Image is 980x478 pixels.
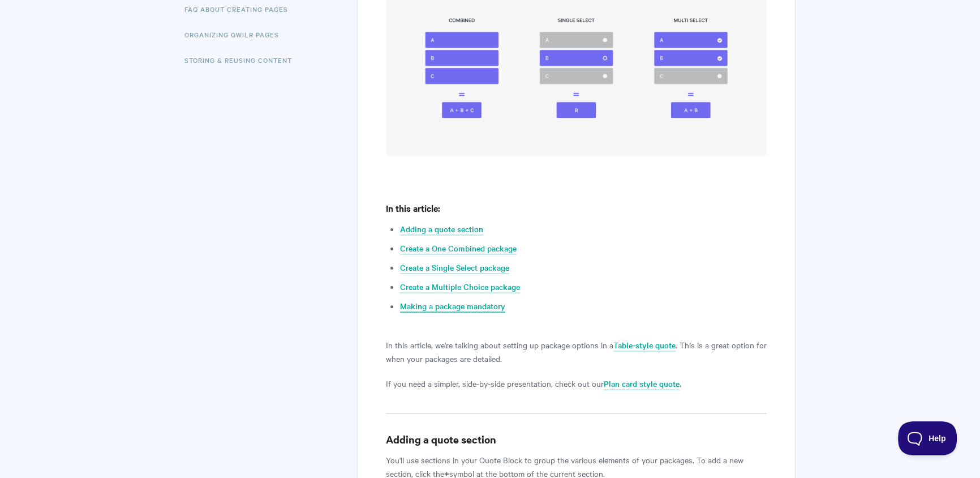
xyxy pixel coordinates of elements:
[898,421,957,455] iframe: Toggle Customer Support
[386,432,767,447] h3: Adding a quote section
[604,378,680,390] a: Plan card style quote
[386,201,767,215] h4: In this article:
[386,338,767,365] p: In this article, we're talking about setting up package options in a . This is a great option for...
[400,223,483,236] a: Adding a quote section
[400,242,517,255] a: Create a One Combined package
[400,300,505,313] a: Making a package mandatory
[613,339,676,352] a: Table-style quote
[386,377,767,390] p: If you need a simpler, side-by-side presentation, check out our .
[184,49,300,71] a: Storing & Reusing Content
[400,281,520,293] a: Create a Multiple Choice package
[400,262,509,274] a: Create a Single Select package
[184,23,287,46] a: Organizing Qwilr Pages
